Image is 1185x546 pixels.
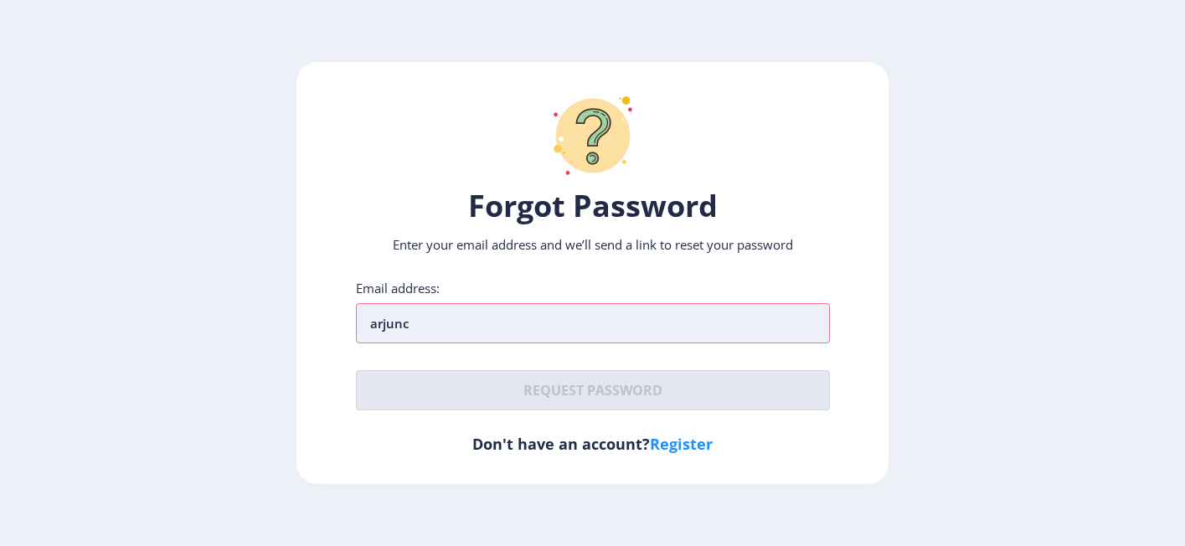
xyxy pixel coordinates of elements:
label: Email address: [356,280,440,296]
a: Register [650,434,713,454]
img: question-mark [543,85,643,186]
p: Enter your email address and we’ll send a link to reset your password [356,236,830,253]
button: Request password [356,370,830,410]
input: Email address [356,303,830,343]
h1: Forgot Password [356,186,830,226]
h6: Don't have an account? [356,434,830,454]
